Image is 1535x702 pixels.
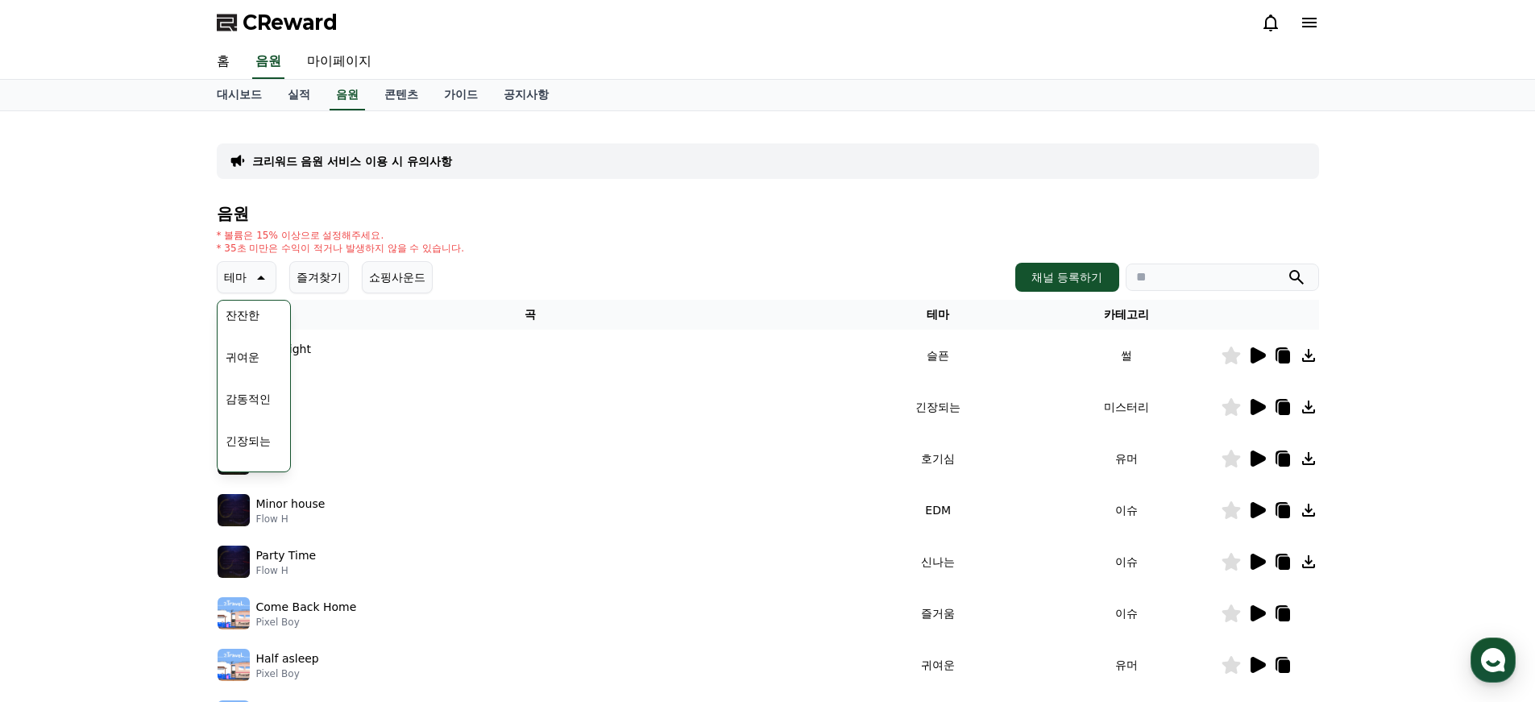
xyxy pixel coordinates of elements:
p: 테마 [224,266,247,289]
th: 카테고리 [1032,300,1221,330]
a: 홈 [5,511,106,551]
a: 음원 [252,45,284,79]
a: 실적 [275,80,323,110]
td: 귀여운 [844,639,1032,691]
th: 테마 [844,300,1032,330]
p: * 볼륨은 15% 이상으로 설정해주세요. [217,229,465,242]
td: 즐거움 [844,588,1032,639]
td: 유머 [1032,433,1221,484]
span: CReward [243,10,338,35]
h4: 음원 [217,205,1319,222]
td: 이슈 [1032,536,1221,588]
th: 곡 [217,300,844,330]
img: music [218,597,250,629]
td: 이슈 [1032,588,1221,639]
a: 설정 [208,511,309,551]
a: 대시보드 [204,80,275,110]
a: 마이페이지 [294,45,384,79]
td: 신나는 [844,536,1032,588]
p: Pixel Boy [256,667,319,680]
span: 설정 [249,535,268,548]
p: Flow H [256,513,326,525]
td: EDM [844,484,1032,536]
a: 음원 [330,80,365,110]
p: Minor house [256,496,326,513]
button: 쇼핑사운드 [362,261,433,293]
button: 귀여운 [219,339,266,375]
img: music [218,649,250,681]
a: 공지사항 [491,80,562,110]
button: 감동적인 [219,381,277,417]
span: 대화 [147,536,167,549]
p: Sad Night [256,341,311,358]
a: CReward [217,10,338,35]
td: 미스터리 [1032,381,1221,433]
td: 호기심 [844,433,1032,484]
button: 긴장되는 [219,423,277,459]
p: Pixel Boy [256,616,357,629]
button: 채널 등록하기 [1015,263,1118,292]
p: * 35초 미만은 수익이 적거나 발생하지 않을 수 있습니다. [217,242,465,255]
button: 잔잔한 [219,297,266,333]
img: music [218,546,250,578]
span: 홈 [51,535,60,548]
p: Party Time [256,547,317,564]
a: 크리워드 음원 서비스 이용 시 유의사항 [252,153,452,169]
button: 즐겨찾기 [289,261,349,293]
p: Come Back Home [256,599,357,616]
button: 코믹한 [219,465,266,501]
td: 슬픈 [844,330,1032,381]
p: Flow H [256,564,317,577]
a: 대화 [106,511,208,551]
button: 테마 [217,261,276,293]
a: 가이드 [431,80,491,110]
td: 썰 [1032,330,1221,381]
a: 콘텐츠 [371,80,431,110]
img: music [218,494,250,526]
p: Half asleep [256,650,319,667]
td: 유머 [1032,639,1221,691]
td: 긴장되는 [844,381,1032,433]
a: 홈 [204,45,243,79]
td: 이슈 [1032,484,1221,536]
